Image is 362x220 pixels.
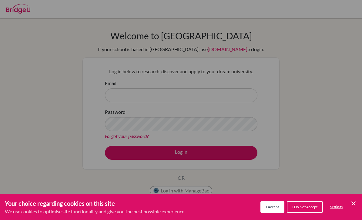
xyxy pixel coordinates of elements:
[350,200,357,207] button: Save and close
[260,201,284,213] button: I Accept
[287,201,323,213] button: I Do Not Accept
[330,205,343,209] span: Settings
[292,205,317,209] span: I Do Not Accept
[266,205,279,209] span: I Accept
[5,199,185,208] h3: Your choice regarding cookies on this site
[5,208,185,215] p: We use cookies to optimise site functionality and give you the best possible experience.
[325,202,347,212] button: Settings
